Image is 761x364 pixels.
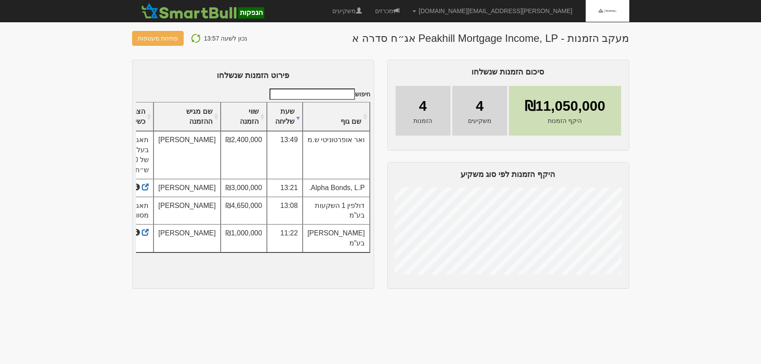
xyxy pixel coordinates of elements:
[352,33,629,44] h1: מעקב הזמנות - Peakhill Mortgage Income, LP אג״ח סדרה א
[468,116,491,125] span: משקיעים
[419,96,427,116] span: 4
[267,197,303,225] td: 13:08
[191,33,201,44] img: refresh-icon.png
[267,225,303,252] td: 11:22
[267,131,303,179] td: 13:49
[221,131,267,179] td: ₪2,400,000
[303,225,370,252] td: [PERSON_NAME] בע"מ
[221,179,267,197] td: ₪3,000,000
[267,179,303,197] td: 13:21
[525,96,605,116] span: ₪11,050,000
[461,170,555,179] span: היקף הזמנות לפי סוג משקיע
[303,131,370,179] td: ואר אופרטוניטי ש.מ
[413,116,432,125] span: הזמנות
[154,197,221,225] td: [PERSON_NAME]
[154,102,221,132] th: שם מגיש ההזמנה : activate to sort column ascending
[266,88,370,100] label: חיפוש
[221,197,267,225] td: ₪4,650,000
[303,102,370,132] th: שם גוף : activate to sort column ascending
[132,31,184,46] button: פתיחת מעטפות
[303,179,370,197] td: Alpha Bonds, L.P.
[154,131,221,179] td: [PERSON_NAME]
[139,2,267,20] img: SmartBull Logo
[303,197,370,225] td: דולפין 1 השקעות בע"מ
[267,102,303,132] th: שעת שליחה : activate to sort column ascending
[221,225,267,252] td: ₪1,000,000
[548,116,582,125] span: היקף הזמנות
[204,33,247,44] p: נכון לשעה 13:57
[130,202,149,219] span: תאגיד מסווג
[217,71,289,80] span: פירוט הזמנות שנשלחו
[471,68,544,76] span: סיכום הזמנות שנשלחו
[154,179,221,197] td: [PERSON_NAME]
[270,88,355,100] input: חיפוש
[221,102,267,132] th: שווי הזמנה : activate to sort column ascending
[154,225,221,252] td: [PERSON_NAME]
[476,96,484,116] span: 4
